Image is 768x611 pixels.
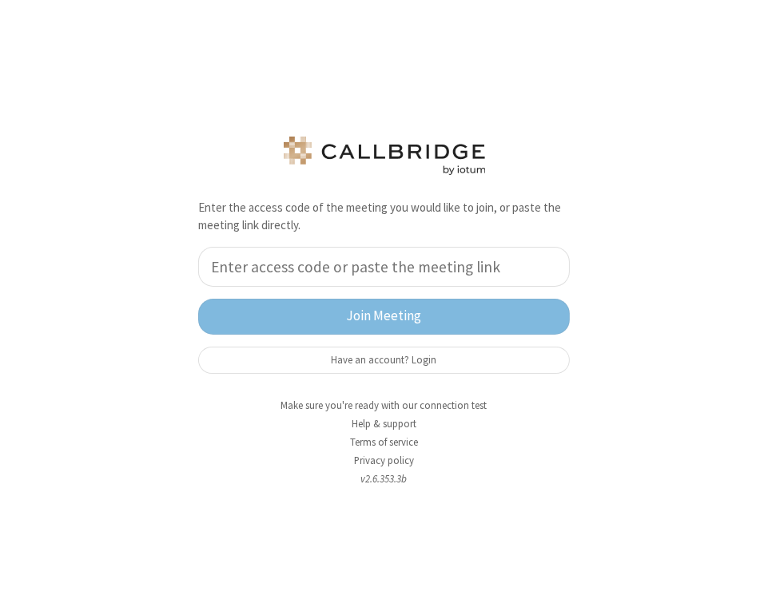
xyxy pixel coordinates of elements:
input: Enter access code or paste the meeting link [198,247,570,287]
a: Privacy policy [354,454,414,467]
a: Help & support [352,417,416,430]
button: Have an account? Login [198,347,570,374]
p: Enter the access code of the meeting you would like to join, or paste the meeting link directly. [198,199,570,235]
button: Join Meeting [198,299,570,335]
img: logo.png [281,137,488,175]
a: Terms of service [350,435,418,449]
a: Make sure you're ready with our connection test [281,399,487,412]
li: v2.6.353.3b [186,471,582,486]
